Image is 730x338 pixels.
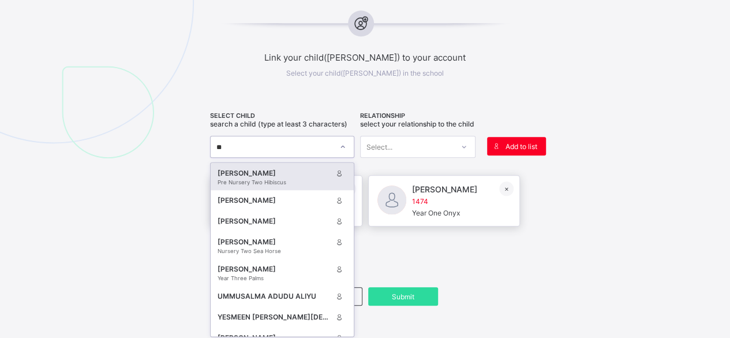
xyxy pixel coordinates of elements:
span: Year One Onyx [412,209,460,217]
span: Add to list [506,142,537,151]
span: Search a child (type at least 3 characters) [210,120,347,128]
div: Year Three Palms [218,275,347,281]
span: Submit [377,292,430,301]
div: YESMEEN [PERSON_NAME][DEMOGRAPHIC_DATA] [218,311,332,323]
div: [PERSON_NAME] [218,195,332,206]
div: UMMUSALMA ADUDU ALIYU [218,291,332,302]
span: Select your child([PERSON_NAME]) in the school [286,69,444,77]
div: Nursery Two Sea Horse [218,248,347,254]
span: [PERSON_NAME] [412,184,477,194]
div: [PERSON_NAME] [218,236,332,248]
div: Select... [366,136,392,158]
div: [PERSON_NAME] [218,263,332,275]
div: [PERSON_NAME] [218,216,332,227]
div: Pre Nursery Two Hibiscus [218,179,347,185]
span: Link your child([PERSON_NAME]) to your account [182,52,548,63]
div: [PERSON_NAME] [218,168,332,179]
div: × [499,181,514,196]
span: 1474 [412,197,477,206]
span: RELATIONSHIP [360,112,476,120]
span: Select your relationship to the child [360,120,474,128]
span: SELECT CHILD [210,112,354,120]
